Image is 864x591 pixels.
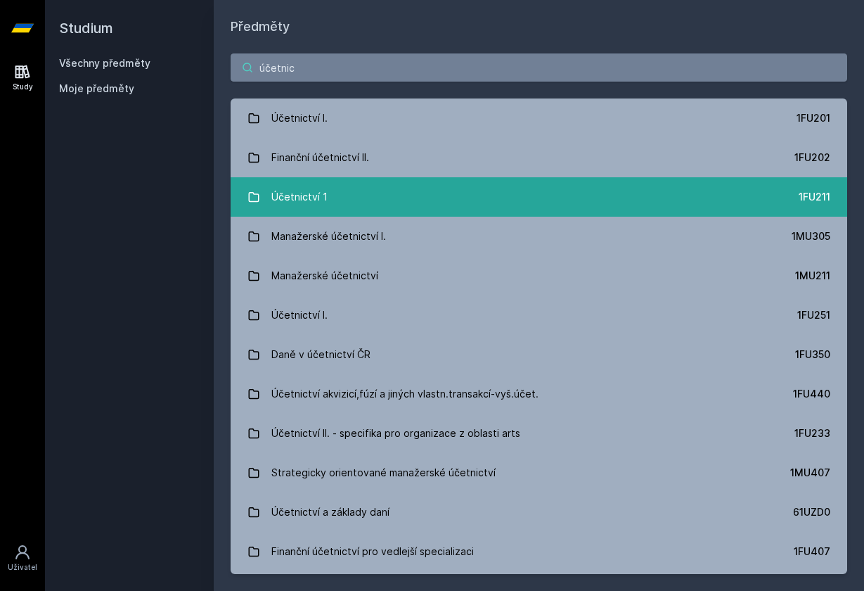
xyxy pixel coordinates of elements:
a: Manažerské účetnictví 1MU211 [231,256,847,295]
div: 1FU233 [794,426,830,440]
div: 1FU211 [799,190,830,204]
h1: Předměty [231,17,847,37]
div: 61UZD0 [793,505,830,519]
div: 1FU201 [797,111,830,125]
a: Účetnictví akvizicí,fúzí a jiných vlastn.transakcí-vyš.účet. 1FU440 [231,374,847,414]
a: Účetnictví 1 1FU211 [231,177,847,217]
div: 1FU440 [793,387,830,401]
span: Moje předměty [59,82,134,96]
input: Název nebo ident předmětu… [231,53,847,82]
div: Study [13,82,33,92]
a: Finanční účetnictví pro vedlejší specializaci 1FU407 [231,532,847,571]
div: Účetnictví II. - specifika pro organizace z oblasti arts [271,419,520,447]
a: Uživatel [3,537,42,580]
div: Manažerské účetnictví [271,262,378,290]
div: Účetnictví 1 [271,183,328,211]
a: Study [3,56,42,99]
a: Účetnictví II. - specifika pro organizace z oblasti arts 1FU233 [231,414,847,453]
a: Účetnictví a základy daní 61UZD0 [231,493,847,532]
div: 1FU407 [794,545,830,559]
div: Manažerské účetnictví I. [271,222,386,250]
div: 1MU211 [795,269,830,283]
div: Finanční účetnictví pro vedlejší specializaci [271,538,474,566]
div: Strategicky orientované manažerské účetnictví [271,459,496,487]
div: 1MU407 [790,466,830,480]
div: Účetnictví a základy daní [271,498,389,526]
a: Daně v účetnictví ČR 1FU350 [231,335,847,374]
div: 1MU305 [792,229,830,243]
div: 1FU350 [795,348,830,362]
a: Všechny předměty [59,57,150,69]
div: Účetnictví akvizicí,fúzí a jiných vlastn.transakcí-vyš.účet. [271,380,539,408]
div: Účetnictví I. [271,301,328,329]
a: Účetnictví I. 1FU201 [231,99,847,138]
a: Finanční účetnictví II. 1FU202 [231,138,847,177]
a: Účetnictví I. 1FU251 [231,295,847,335]
div: Daně v účetnictví ČR [271,341,370,369]
div: 1FU202 [794,151,830,165]
div: Uživatel [8,562,37,573]
a: Manažerské účetnictví I. 1MU305 [231,217,847,256]
a: Strategicky orientované manažerské účetnictví 1MU407 [231,453,847,493]
div: 1FU251 [797,308,830,322]
div: Finanční účetnictví II. [271,144,369,172]
div: Účetnictví I. [271,104,328,132]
